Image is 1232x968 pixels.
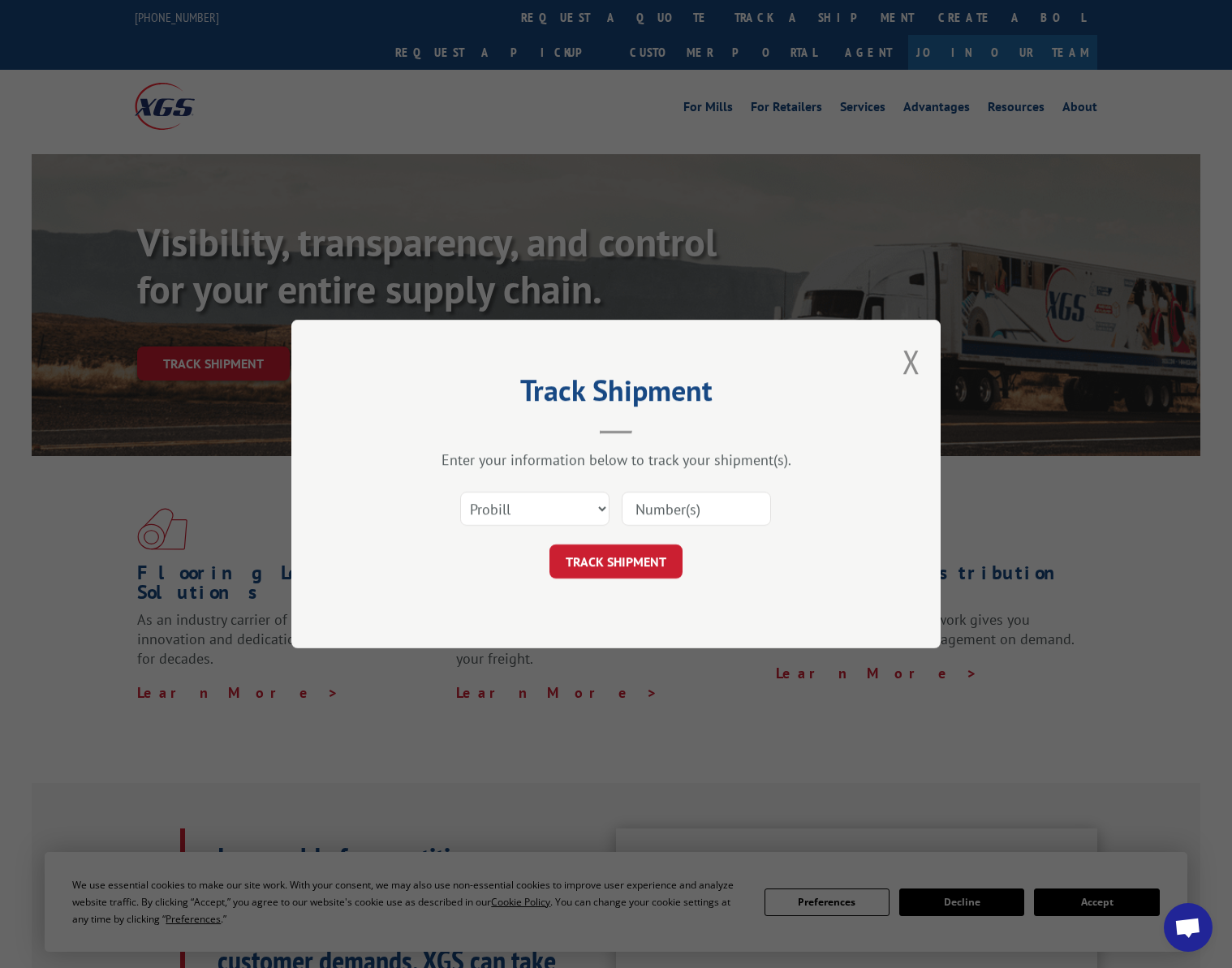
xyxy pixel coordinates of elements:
[549,544,683,579] button: TRACK SHIPMENT
[1164,903,1213,952] div: Open chat
[622,492,771,526] input: Number(s)
[373,379,859,410] h2: Track Shipment
[373,450,859,469] div: Enter your information below to track your shipment(s).
[902,340,920,383] button: Close modal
